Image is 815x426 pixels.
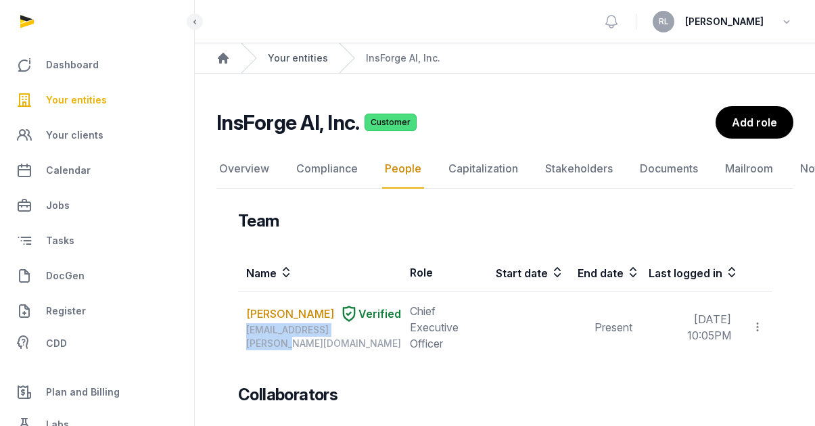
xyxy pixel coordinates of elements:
[446,149,521,189] a: Capitalization
[382,149,424,189] a: People
[46,197,70,214] span: Jobs
[11,49,183,81] a: Dashboard
[216,149,793,189] nav: Tabs
[238,210,279,232] h3: Team
[542,149,615,189] a: Stakeholders
[216,110,359,135] h2: InsForge AI, Inc.
[11,330,183,357] a: CDD
[11,260,183,292] a: DocGen
[637,149,701,189] a: Documents
[46,384,120,400] span: Plan and Billing
[268,51,328,65] a: Your entities
[641,254,739,292] th: Last logged in
[11,154,183,187] a: Calendar
[46,268,85,284] span: DocGen
[11,295,183,327] a: Register
[46,303,86,319] span: Register
[358,306,401,322] span: Verified
[653,11,674,32] button: RL
[11,189,183,222] a: Jobs
[238,384,337,406] h3: Collaborators
[11,224,183,257] a: Tasks
[687,312,731,342] span: [DATE] 10:05PM
[46,162,91,179] span: Calendar
[685,14,764,30] span: [PERSON_NAME]
[46,92,107,108] span: Your entities
[246,323,401,350] div: [EMAIL_ADDRESS][PERSON_NAME][DOMAIN_NAME]
[659,18,669,26] span: RL
[216,149,272,189] a: Overview
[716,106,793,139] a: Add role
[46,233,74,249] span: Tasks
[238,254,402,292] th: Name
[565,254,641,292] th: End date
[366,51,440,65] a: InsForge AI, Inc.
[11,84,183,116] a: Your entities
[595,321,632,334] span: Present
[402,292,484,363] td: Chief Executive Officer
[11,119,183,151] a: Your clients
[365,114,417,131] span: Customer
[402,254,484,292] th: Role
[722,149,776,189] a: Mailroom
[246,306,334,322] a: [PERSON_NAME]
[11,376,183,408] a: Plan and Billing
[294,149,360,189] a: Compliance
[46,57,99,73] span: Dashboard
[46,335,67,352] span: CDD
[195,43,815,74] nav: Breadcrumb
[46,127,103,143] span: Your clients
[484,254,565,292] th: Start date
